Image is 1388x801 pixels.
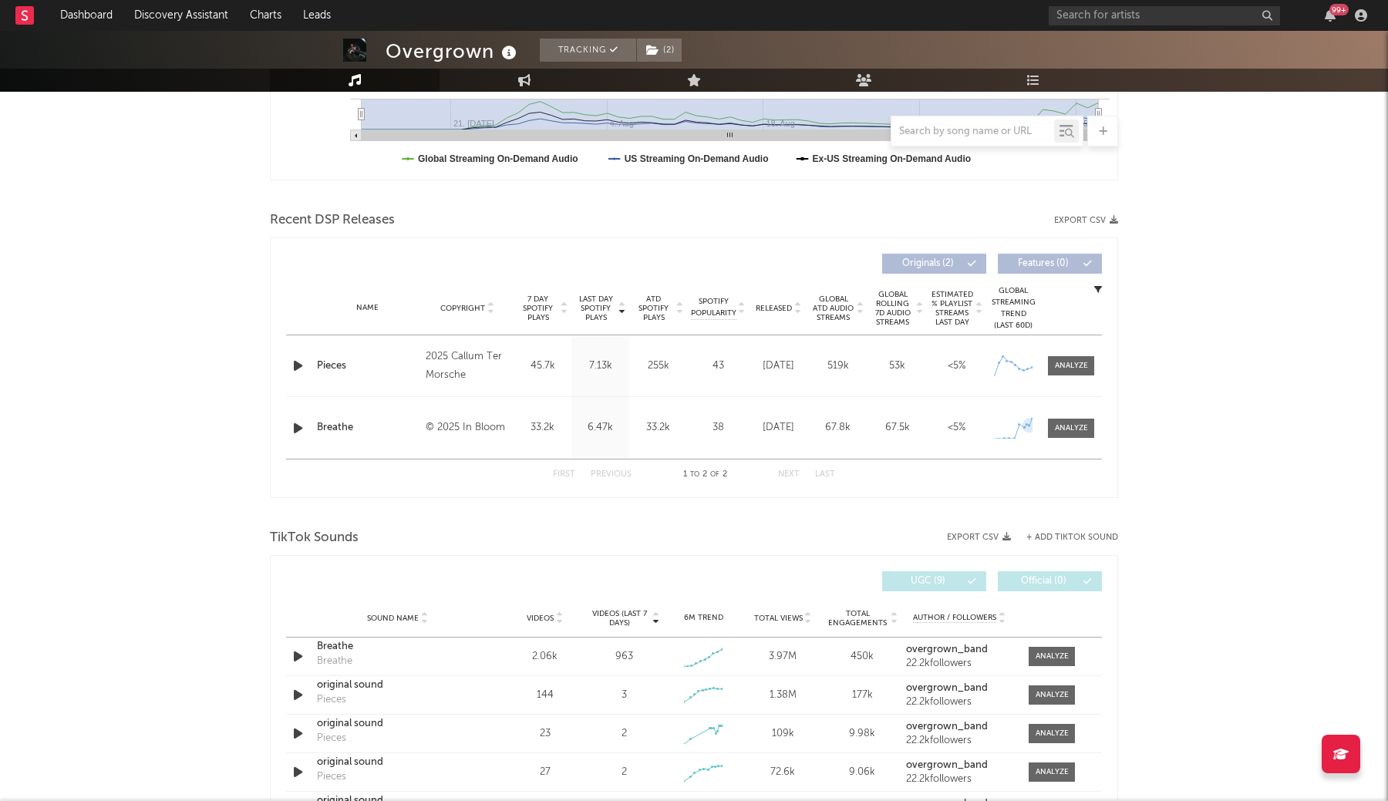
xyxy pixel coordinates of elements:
button: Next [778,470,800,479]
a: Breathe [317,639,478,655]
div: 22.2k followers [906,697,1013,708]
button: Tracking [540,39,636,62]
div: 255k [633,358,683,374]
span: Originals ( 2 ) [892,259,963,268]
div: Pieces [317,769,346,785]
button: (2) [637,39,682,62]
div: 45.7k [517,358,568,374]
span: Spotify Popularity [691,296,736,319]
input: Search by song name or URL [891,126,1054,138]
span: TikTok Sounds [270,529,359,547]
span: Sound Name [367,614,419,623]
a: original sound [317,716,478,732]
span: Features ( 0 ) [1008,259,1079,268]
a: Breathe [317,420,418,436]
span: Official ( 0 ) [1008,577,1079,586]
div: 2.06k [509,649,581,665]
span: 7 Day Spotify Plays [517,294,558,322]
div: 1 2 2 [662,466,747,484]
div: 1.38M [747,688,819,703]
span: Global Rolling 7D Audio Streams [871,290,914,327]
span: Released [756,304,792,313]
strong: overgrown_band [906,683,988,693]
div: 33.2k [517,420,568,436]
button: Features(0) [998,254,1102,274]
span: Total Views [754,614,803,623]
div: 9.06k [827,765,898,780]
div: © 2025 In Bloom [426,419,510,437]
div: 9.98k [827,726,898,742]
div: Breathe [317,654,352,669]
div: 450k [827,649,898,665]
div: 2 [622,726,627,742]
span: ( 2 ) [636,39,682,62]
text: US Streaming On-Demand Audio [625,153,769,164]
span: Total Engagements [827,609,889,628]
div: 22.2k followers [906,774,1013,785]
span: Copyright [440,304,485,313]
button: Export CSV [1054,216,1118,225]
div: 963 [615,649,633,665]
a: overgrown_band [906,645,1013,655]
span: Global ATD Audio Streams [812,294,854,322]
div: 3.97M [747,649,819,665]
div: <5% [931,358,982,374]
button: Last [815,470,835,479]
div: 109k [747,726,819,742]
span: Videos (last 7 days) [588,609,651,628]
span: ATD Spotify Plays [633,294,674,322]
a: overgrown_band [906,760,1013,771]
span: Recent DSP Releases [270,211,395,230]
input: Search for artists [1049,6,1280,25]
div: 144 [509,688,581,703]
strong: overgrown_band [906,645,988,655]
strong: overgrown_band [906,760,988,770]
a: Pieces [317,358,418,374]
button: First [553,470,575,479]
div: 23 [509,726,581,742]
div: Name [317,302,418,314]
div: 2025 Callum Ter Morsche [426,348,510,385]
div: 6.47k [575,420,625,436]
div: 3 [622,688,627,703]
div: Overgrown [386,39,520,64]
span: Videos [527,614,554,623]
span: Last Day Spotify Plays [575,294,616,322]
div: Pieces [317,731,346,746]
span: UGC ( 9 ) [892,577,963,586]
div: 27 [509,765,581,780]
a: original sound [317,678,478,693]
div: 67.8k [812,420,864,436]
div: Global Streaming Trend (Last 60D) [990,285,1036,332]
strong: overgrown_band [906,722,988,732]
div: 6M Trend [668,612,739,624]
div: 38 [691,420,745,436]
div: 53k [871,358,923,374]
button: Originals(2) [882,254,986,274]
div: [DATE] [753,420,804,436]
div: 22.2k followers [906,658,1013,669]
div: 177k [827,688,898,703]
a: original sound [317,755,478,770]
div: 2 [622,765,627,780]
button: + Add TikTok Sound [1011,533,1118,542]
div: 33.2k [633,420,683,436]
div: <5% [931,420,982,436]
text: Global Streaming On-Demand Audio [418,153,578,164]
span: of [710,471,719,478]
div: Pieces [317,692,346,708]
button: + Add TikTok Sound [1026,533,1118,542]
text: Ex-US Streaming On-Demand Audio [813,153,972,164]
button: 99+ [1325,9,1336,22]
span: Author / Followers [913,613,996,623]
a: overgrown_band [906,683,1013,694]
span: to [690,471,699,478]
div: 72.6k [747,765,819,780]
button: Official(0) [998,571,1102,591]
